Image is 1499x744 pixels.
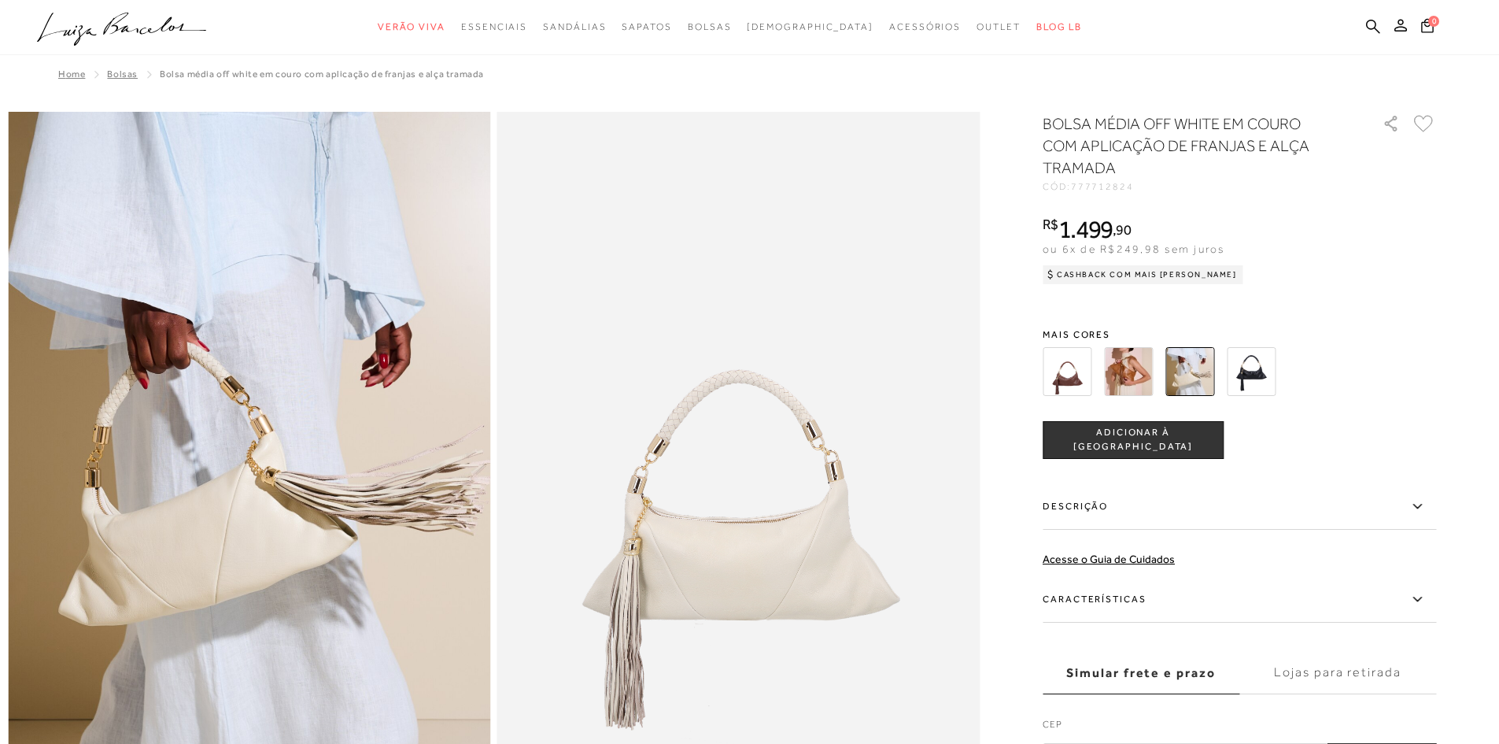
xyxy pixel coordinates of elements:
img: BOLSA MÉDIA CAFÉ EM COURO COM APLICAÇÃO DE FRANJAS E ALÇA TRAMADA [1043,347,1091,396]
img: BOLSA MÉDIA OFF WHITE EM COURO COM APLICAÇÃO DE FRANJAS E ALÇA TRAMADA [1165,347,1214,396]
label: Características [1043,577,1436,623]
a: categoryNavScreenReaderText [688,13,732,42]
a: BLOG LB [1036,13,1082,42]
div: CÓD: [1043,182,1357,191]
h1: BOLSA MÉDIA OFF WHITE EM COURO COM APLICAÇÃO DE FRANJAS E ALÇA TRAMADA [1043,113,1338,179]
label: CEP [1043,717,1436,739]
a: Bolsas [107,68,138,80]
span: 90 [1116,221,1131,238]
span: 0 [1428,16,1439,27]
span: Outlet [977,21,1021,32]
img: BOLSA MÉDIA PRETA EM COURO COM APLICAÇÃO DE FRANJAS E ALÇA TRAMADA [1227,347,1276,396]
label: Descrição [1043,484,1436,530]
span: Acessórios [889,21,961,32]
a: categoryNavScreenReaderText [622,13,671,42]
a: categoryNavScreenReaderText [378,13,445,42]
a: categoryNavScreenReaderText [543,13,606,42]
button: 0 [1416,17,1438,39]
span: BLOG LB [1036,21,1082,32]
img: BOLSA MÉDIA CARAMELO EM COURO COM APLICAÇÃO DE FRANJAS E ALÇA TRAMADA [1104,347,1153,396]
span: ou 6x de R$249,98 sem juros [1043,242,1224,255]
i: R$ [1043,217,1058,231]
span: 777712824 [1071,181,1134,192]
button: ADICIONAR À [GEOGRAPHIC_DATA] [1043,421,1224,459]
div: Cashback com Mais [PERSON_NAME] [1043,265,1243,284]
span: Bolsas [688,21,732,32]
a: categoryNavScreenReaderText [977,13,1021,42]
span: Verão Viva [378,21,445,32]
span: Essenciais [461,21,527,32]
a: categoryNavScreenReaderText [889,13,961,42]
label: Simular frete e prazo [1043,652,1239,694]
label: Lojas para retirada [1239,652,1436,694]
span: Sandálias [543,21,606,32]
span: 1.499 [1058,215,1113,243]
span: [DEMOGRAPHIC_DATA] [747,21,873,32]
a: Home [58,68,85,80]
span: Mais cores [1043,330,1436,339]
i: , [1113,223,1131,237]
span: Sapatos [622,21,671,32]
a: categoryNavScreenReaderText [461,13,527,42]
span: BOLSA MÉDIA OFF WHITE EM COURO COM APLICAÇÃO DE FRANJAS E ALÇA TRAMADA [160,68,484,80]
span: ADICIONAR À [GEOGRAPHIC_DATA] [1043,426,1223,453]
a: Acesse o Guia de Cuidados [1043,553,1175,565]
a: noSubCategoriesText [747,13,873,42]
